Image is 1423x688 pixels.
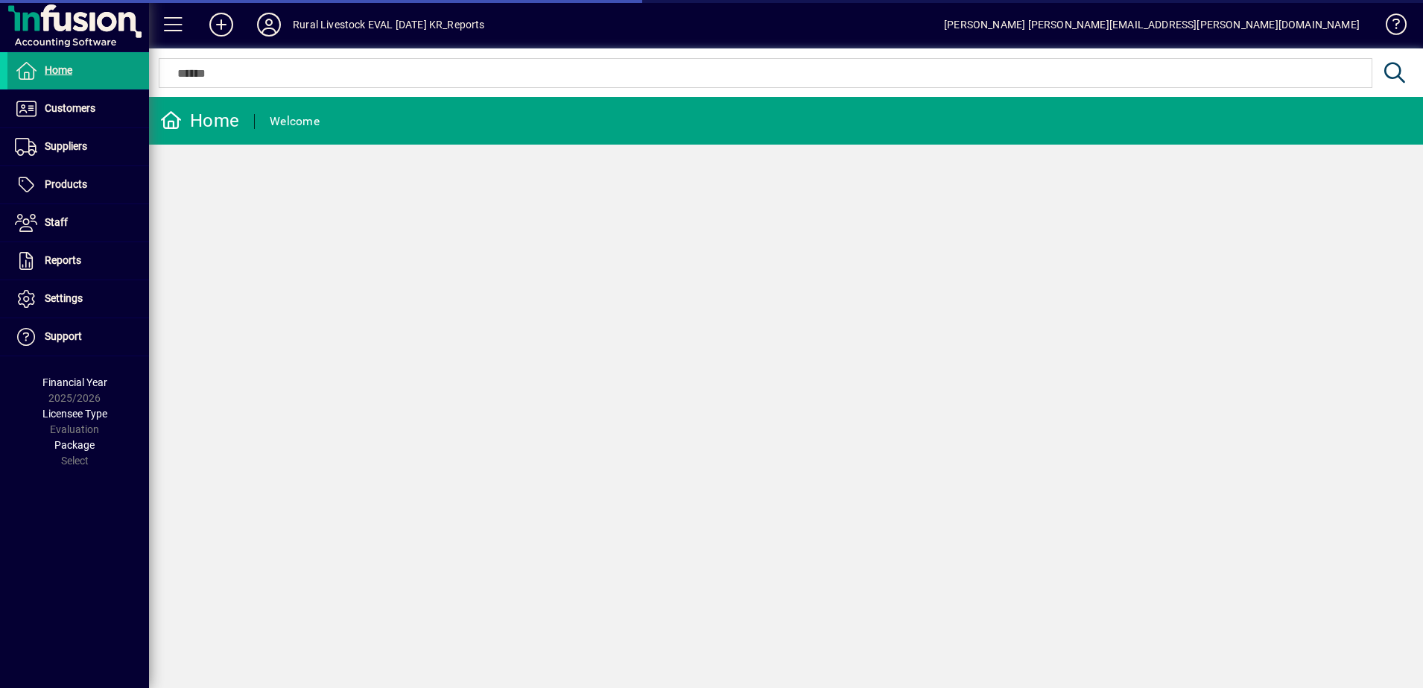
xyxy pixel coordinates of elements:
[160,109,239,133] div: Home
[944,13,1360,37] div: [PERSON_NAME] [PERSON_NAME][EMAIL_ADDRESS][PERSON_NAME][DOMAIN_NAME]
[45,178,87,190] span: Products
[45,330,82,342] span: Support
[7,318,149,356] a: Support
[293,13,485,37] div: Rural Livestock EVAL [DATE] KR_Reports
[42,376,107,388] span: Financial Year
[7,204,149,242] a: Staff
[7,242,149,280] a: Reports
[45,292,83,304] span: Settings
[45,140,87,152] span: Suppliers
[270,110,320,133] div: Welcome
[42,408,107,420] span: Licensee Type
[7,128,149,165] a: Suppliers
[7,280,149,318] a: Settings
[7,90,149,127] a: Customers
[1375,3,1404,51] a: Knowledge Base
[54,439,95,451] span: Package
[197,11,245,38] button: Add
[7,166,149,203] a: Products
[45,254,81,266] span: Reports
[245,11,293,38] button: Profile
[45,64,72,76] span: Home
[45,216,68,228] span: Staff
[45,102,95,114] span: Customers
